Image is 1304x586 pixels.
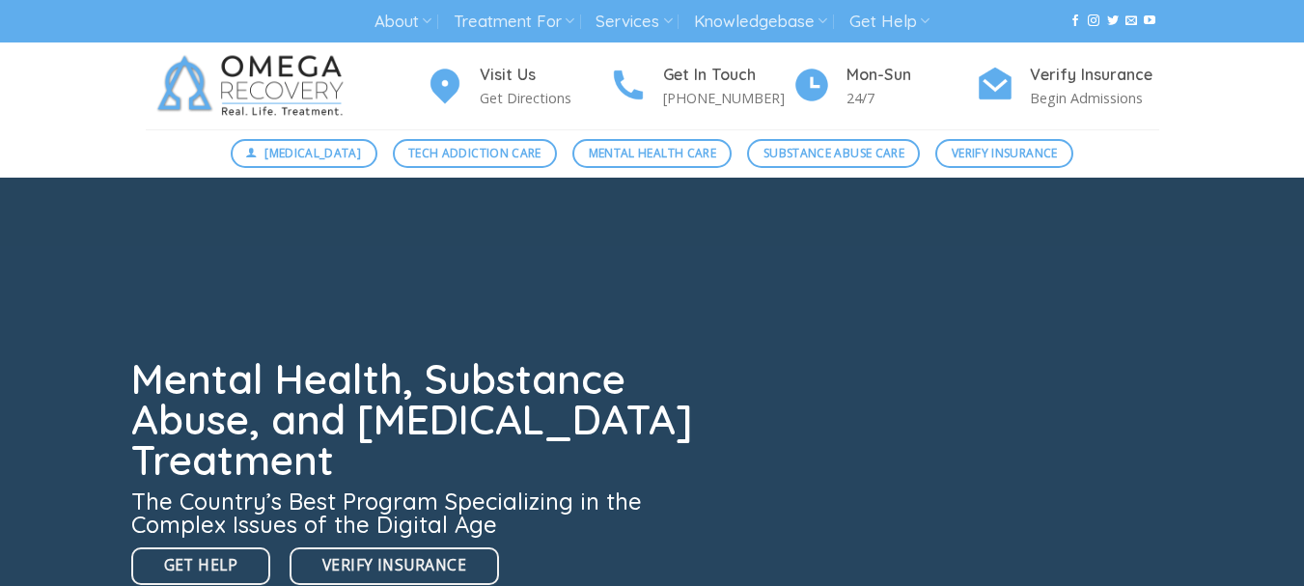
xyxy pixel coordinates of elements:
h4: Visit Us [480,63,609,88]
a: Follow on Facebook [1069,14,1081,28]
h4: Mon-Sun [846,63,976,88]
a: Verify Insurance Begin Admissions [976,63,1159,110]
span: Verify Insurance [322,553,466,577]
a: Tech Addiction Care [393,139,558,168]
span: Verify Insurance [952,144,1058,162]
span: Mental Health Care [589,144,716,162]
a: About [375,4,431,40]
a: Verify Insurance [935,139,1073,168]
span: Substance Abuse Care [763,144,904,162]
a: Send us an email [1125,14,1137,28]
a: Get Help [849,4,929,40]
a: Substance Abuse Care [747,139,920,168]
a: [MEDICAL_DATA] [231,139,377,168]
h4: Get In Touch [663,63,792,88]
a: Verify Insurance [290,547,499,585]
a: Knowledgebase [694,4,827,40]
span: Tech Addiction Care [408,144,541,162]
a: Treatment For [454,4,574,40]
a: Visit Us Get Directions [426,63,609,110]
h1: Mental Health, Substance Abuse, and [MEDICAL_DATA] Treatment [131,359,705,481]
p: Begin Admissions [1030,87,1159,109]
span: [MEDICAL_DATA] [264,144,361,162]
a: Follow on YouTube [1144,14,1155,28]
img: Omega Recovery [146,42,363,129]
h3: The Country’s Best Program Specializing in the Complex Issues of the Digital Age [131,489,705,536]
p: [PHONE_NUMBER] [663,87,792,109]
a: Follow on Twitter [1107,14,1119,28]
a: Get Help [131,547,271,585]
p: Get Directions [480,87,609,109]
p: 24/7 [846,87,976,109]
a: Follow on Instagram [1088,14,1099,28]
a: Mental Health Care [572,139,732,168]
h4: Verify Insurance [1030,63,1159,88]
span: Get Help [164,553,238,577]
a: Get In Touch [PHONE_NUMBER] [609,63,792,110]
a: Services [596,4,672,40]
